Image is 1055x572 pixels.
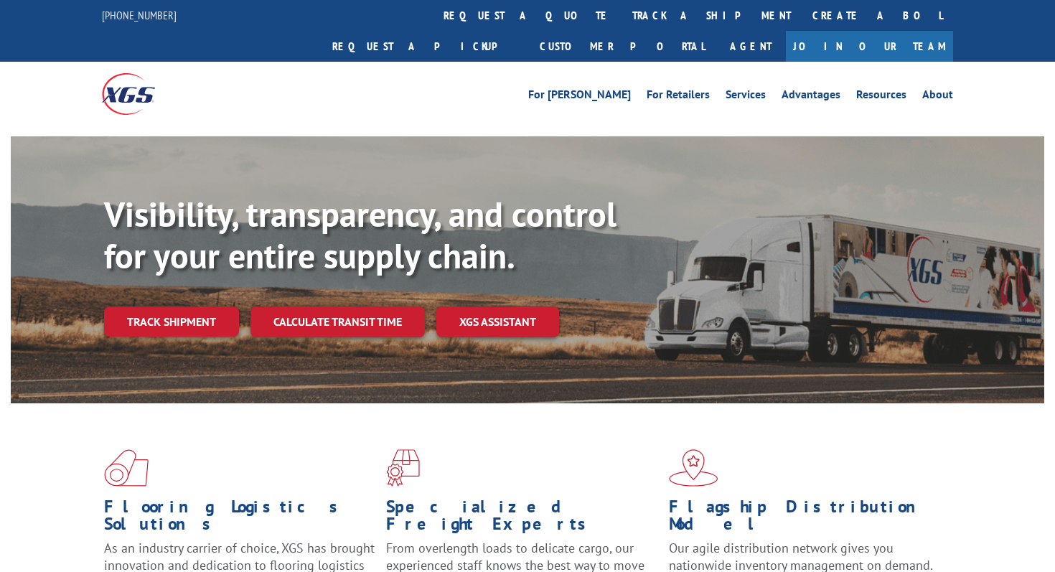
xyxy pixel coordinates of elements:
[436,306,559,337] a: XGS ASSISTANT
[669,498,940,540] h1: Flagship Distribution Model
[104,498,375,540] h1: Flooring Logistics Solutions
[647,89,710,105] a: For Retailers
[322,31,529,62] a: Request a pickup
[386,498,657,540] h1: Specialized Freight Experts
[856,89,906,105] a: Resources
[782,89,840,105] a: Advantages
[529,31,716,62] a: Customer Portal
[386,449,420,487] img: xgs-icon-focused-on-flooring-red
[102,8,177,22] a: [PHONE_NUMBER]
[104,306,239,337] a: Track shipment
[922,89,953,105] a: About
[104,192,616,278] b: Visibility, transparency, and control for your entire supply chain.
[250,306,425,337] a: Calculate transit time
[528,89,631,105] a: For [PERSON_NAME]
[669,449,718,487] img: xgs-icon-flagship-distribution-model-red
[786,31,953,62] a: Join Our Team
[726,89,766,105] a: Services
[104,449,149,487] img: xgs-icon-total-supply-chain-intelligence-red
[716,31,786,62] a: Agent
